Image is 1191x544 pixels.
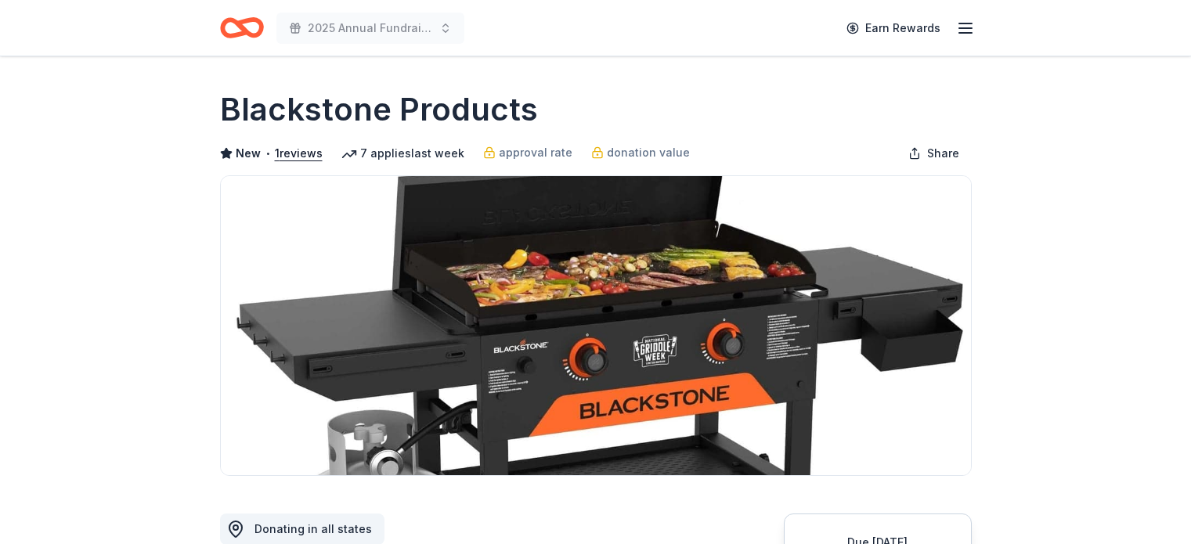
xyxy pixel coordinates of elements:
[308,19,433,38] span: 2025 Annual Fundraiser
[220,9,264,46] a: Home
[275,144,323,163] button: 1reviews
[591,143,690,162] a: donation value
[254,522,372,535] span: Donating in all states
[236,144,261,163] span: New
[276,13,464,44] button: 2025 Annual Fundraiser
[265,147,270,160] span: •
[220,88,538,131] h1: Blackstone Products
[483,143,572,162] a: approval rate
[837,14,950,42] a: Earn Rewards
[927,144,959,163] span: Share
[607,143,690,162] span: donation value
[896,138,972,169] button: Share
[221,176,971,475] img: Image for Blackstone Products
[499,143,572,162] span: approval rate
[341,144,464,163] div: 7 applies last week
